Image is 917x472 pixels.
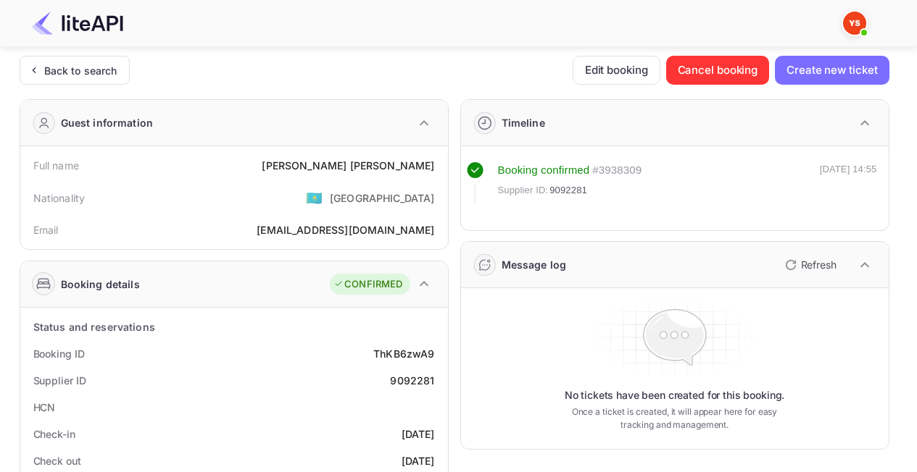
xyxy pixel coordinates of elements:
[549,183,587,198] span: 9092281
[502,115,545,130] div: Timeline
[333,277,402,292] div: CONFIRMED
[257,222,434,237] div: [EMAIL_ADDRESS][DOMAIN_NAME]
[33,400,56,415] div: HCN
[666,56,770,85] button: Cancel booking
[573,56,660,85] button: Edit booking
[560,405,789,431] p: Once a ticket is created, it will appear here for easy tracking and management.
[32,12,123,35] img: LiteAPI Logo
[390,373,434,388] div: 9092281
[373,346,434,361] div: ThKB6zwA9
[502,257,567,272] div: Message log
[498,162,590,179] div: Booking confirmed
[776,253,842,277] button: Refresh
[843,12,866,35] img: Yandex Support
[306,185,323,211] span: United States
[33,373,86,388] div: Supplier ID
[33,158,79,173] div: Full name
[33,222,59,237] div: Email
[330,190,435,206] div: [GEOGRAPHIC_DATA]
[775,56,889,85] button: Create new ticket
[33,346,85,361] div: Booking ID
[801,257,837,272] p: Refresh
[33,319,155,334] div: Status and reservations
[262,158,434,173] div: [PERSON_NAME] [PERSON_NAME]
[33,453,81,468] div: Check out
[33,190,86,206] div: Nationality
[61,115,154,130] div: Guest information
[820,162,877,204] div: [DATE] 14:55
[44,63,117,78] div: Back to search
[33,426,75,442] div: Check-in
[592,162,642,179] div: # 3938309
[402,453,435,468] div: [DATE]
[498,183,549,198] span: Supplier ID:
[402,426,435,442] div: [DATE]
[565,388,785,403] p: No tickets have been created for this booking.
[61,277,140,292] div: Booking details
